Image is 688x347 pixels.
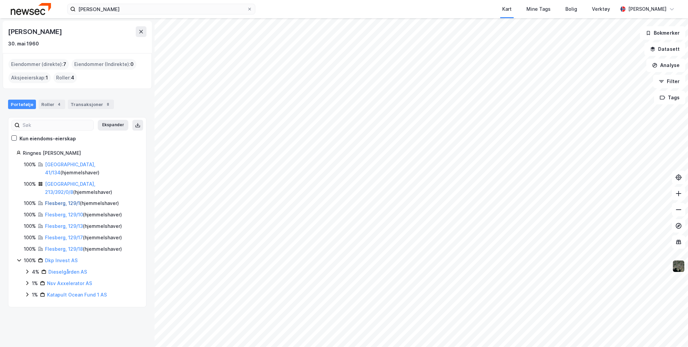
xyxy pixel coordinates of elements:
[98,120,128,131] button: Ekspander
[8,100,36,109] div: Portefølje
[56,101,62,108] div: 4
[640,26,685,40] button: Bokmerker
[502,5,512,13] div: Kart
[32,291,38,299] div: 1%
[24,234,36,242] div: 100%
[76,4,247,14] input: Søk på adresse, matrikkel, gårdeiere, leietakere eller personer
[644,42,685,56] button: Datasett
[8,40,39,48] div: 30. mai 1960
[8,72,51,83] div: Aksjeeierskap :
[654,315,688,347] iframe: Chat Widget
[23,149,138,157] div: Ringnes [PERSON_NAME]
[20,120,93,130] input: Søk
[592,5,610,13] div: Verktøy
[628,5,666,13] div: [PERSON_NAME]
[19,135,76,143] div: Kun eiendoms-eierskap
[24,199,36,207] div: 100%
[47,280,92,286] a: Nsv Axxelerator AS
[45,211,122,219] div: ( hjemmelshaver )
[646,59,685,72] button: Analyse
[45,162,95,175] a: [GEOGRAPHIC_DATA], 41/134
[45,181,95,195] a: [GEOGRAPHIC_DATA], 213/392/0/8
[45,161,138,177] div: ( hjemmelshaver )
[45,234,122,242] div: ( hjemmelshaver )
[45,245,122,253] div: ( hjemmelshaver )
[130,60,134,68] span: 0
[48,269,87,275] a: Dieselgården AS
[11,3,51,15] img: newsec-logo.f6e21ccffca1b3a03d2d.png
[565,5,577,13] div: Bolig
[63,60,66,68] span: 7
[24,245,36,253] div: 100%
[24,211,36,219] div: 100%
[32,279,38,287] div: 1%
[45,212,83,217] a: Flesberg, 129/10
[24,256,36,265] div: 100%
[24,222,36,230] div: 100%
[46,74,48,82] span: 1
[53,72,77,83] div: Roller :
[672,260,685,273] img: 9k=
[526,5,551,13] div: Mine Tags
[653,75,685,88] button: Filter
[45,200,80,206] a: Flesberg, 129/1
[47,292,107,298] a: Katapult Ocean Fund 1 AS
[39,100,65,109] div: Roller
[45,180,138,196] div: ( hjemmelshaver )
[71,74,74,82] span: 4
[24,180,36,188] div: 100%
[45,223,83,229] a: Flesberg, 129/13
[32,268,39,276] div: 4%
[45,246,83,252] a: Flesberg, 129/18
[654,91,685,104] button: Tags
[68,100,114,109] div: Transaksjoner
[45,235,83,240] a: Flesberg, 129/17
[8,26,63,37] div: [PERSON_NAME]
[24,161,36,169] div: 100%
[8,59,69,70] div: Eiendommer (direkte) :
[654,315,688,347] div: Kontrollprogram for chat
[45,222,122,230] div: ( hjemmelshaver )
[104,101,111,108] div: 8
[45,257,78,263] a: Dkp Invest AS
[72,59,136,70] div: Eiendommer (Indirekte) :
[45,199,119,207] div: ( hjemmelshaver )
